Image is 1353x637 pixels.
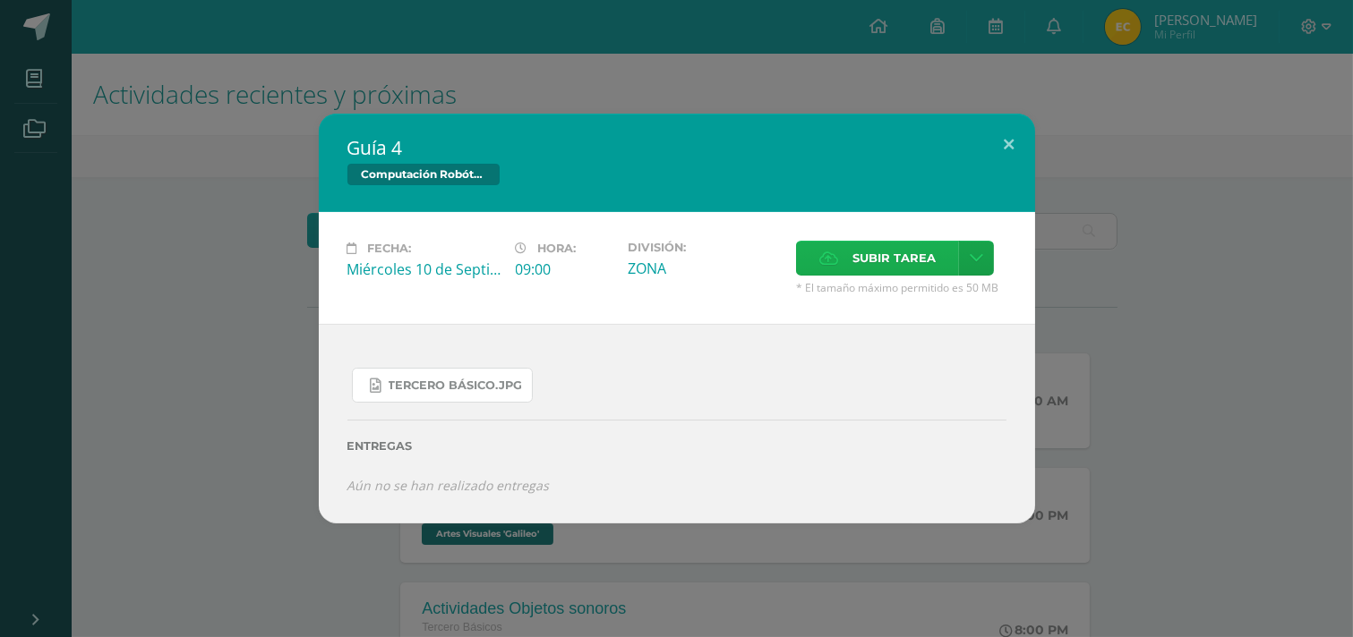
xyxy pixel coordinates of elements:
div: Miércoles 10 de Septiembre [347,259,501,279]
div: ZONA [628,259,782,278]
span: Fecha: [368,242,412,255]
i: Aún no se han realizado entregas [347,477,550,494]
button: Close (Esc) [984,114,1035,174]
span: Subir tarea [852,242,936,275]
span: Hora: [538,242,577,255]
label: Entregas [347,439,1006,453]
div: 09:00 [516,259,613,279]
h2: Guía 4 [347,135,1006,160]
span: Tercero Básico.jpg [389,378,523,393]
span: Computación Robótica [347,164,500,185]
label: División: [628,241,782,254]
span: * El tamaño máximo permitido es 50 MB [796,280,1006,295]
a: Tercero Básico.jpg [352,368,533,403]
